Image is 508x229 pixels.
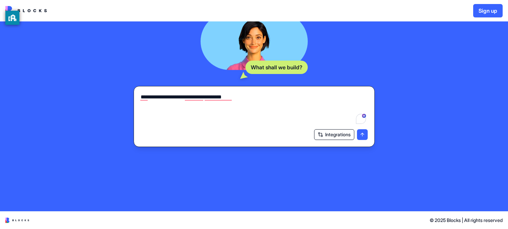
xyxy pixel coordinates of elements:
[5,6,47,15] img: logo
[5,218,29,223] img: logo
[5,11,19,25] button: privacy banner
[141,93,368,125] textarea: To enrich screen reader interactions, please activate Accessibility in Grammarly extension settings
[430,217,503,224] span: © 2025 Blocks | All rights reserved
[314,129,354,140] button: Integrations
[245,61,308,74] div: What shall we build?
[473,4,503,17] button: Sign up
